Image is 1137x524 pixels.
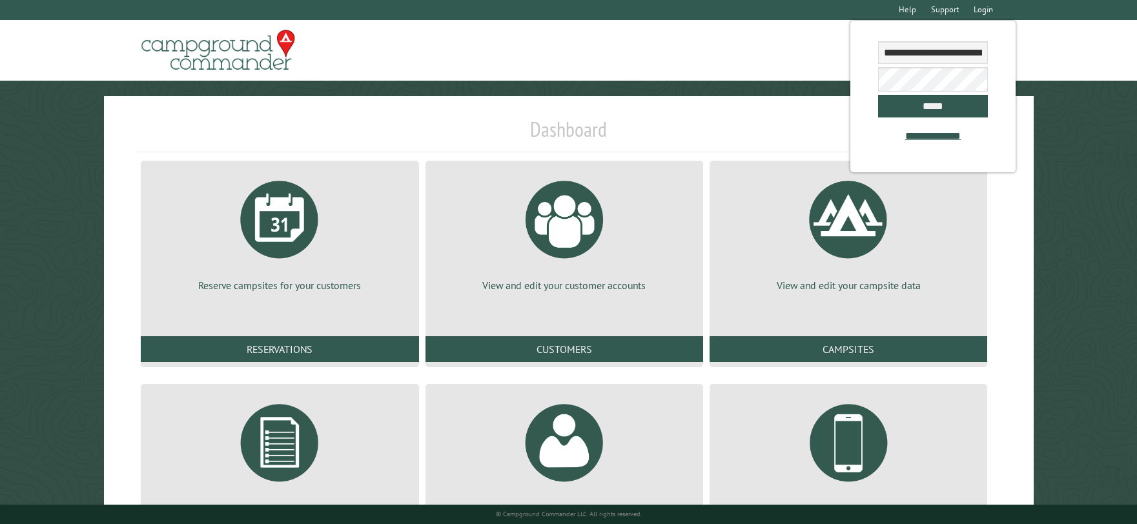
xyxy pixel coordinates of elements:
[156,394,403,516] a: Generate reports about your campground
[156,171,403,292] a: Reserve campsites for your customers
[138,117,999,152] h1: Dashboard
[441,171,688,292] a: View and edit your customer accounts
[156,501,403,516] p: Generate reports about your campground
[141,336,418,362] a: Reservations
[441,278,688,292] p: View and edit your customer accounts
[496,510,642,518] small: © Campground Commander LLC. All rights reserved.
[725,278,972,292] p: View and edit your campsite data
[441,394,688,516] a: View and edit your Campground Commander account
[710,336,987,362] a: Campsites
[425,336,703,362] a: Customers
[725,394,972,516] a: Manage customer communications
[138,25,299,76] img: Campground Commander
[441,501,688,516] p: View and edit your Campground Commander account
[725,171,972,292] a: View and edit your campsite data
[725,501,972,516] p: Manage customer communications
[156,278,403,292] p: Reserve campsites for your customers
